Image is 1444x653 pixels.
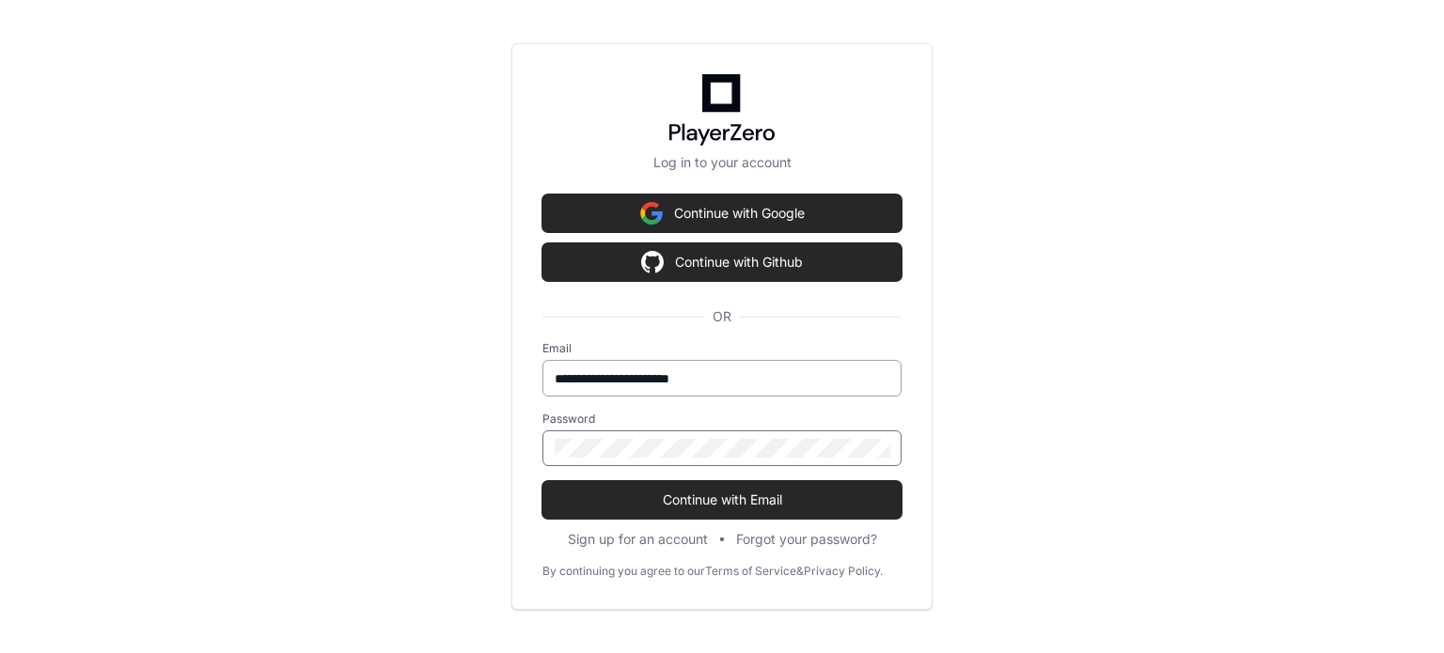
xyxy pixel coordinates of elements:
[568,530,708,549] button: Sign up for an account
[641,243,664,281] img: Sign in with google
[705,564,796,579] a: Terms of Service
[542,490,902,509] span: Continue with Email
[542,153,902,172] p: Log in to your account
[705,307,739,326] span: OR
[796,564,804,579] div: &
[736,530,877,549] button: Forgot your password?
[542,243,902,281] button: Continue with Github
[542,412,902,427] label: Password
[542,481,902,519] button: Continue with Email
[804,564,883,579] a: Privacy Policy.
[640,194,663,232] img: Sign in with google
[542,564,705,579] div: By continuing you agree to our
[542,341,902,356] label: Email
[542,194,902,232] button: Continue with Google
